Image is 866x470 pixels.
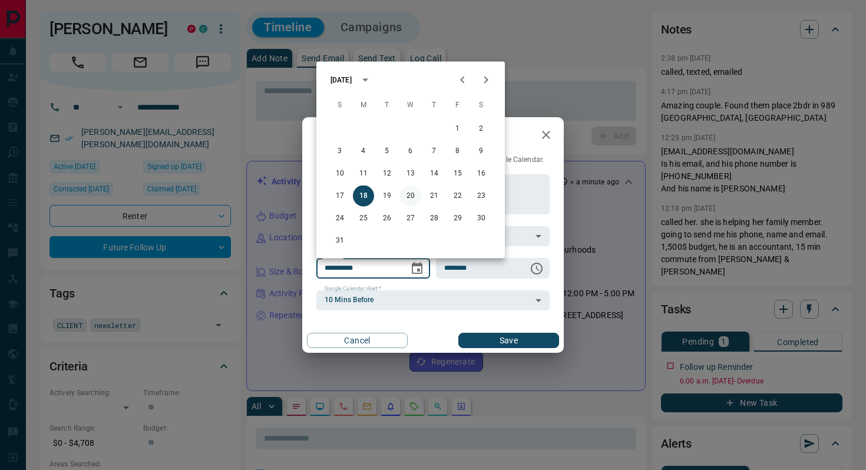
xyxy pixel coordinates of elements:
div: [DATE] [330,75,352,85]
button: 23 [471,186,492,207]
button: 8 [447,141,468,162]
span: Thursday [424,94,445,117]
button: 26 [376,208,398,229]
button: 20 [400,186,421,207]
button: Previous month [451,68,474,92]
button: Cancel [307,333,408,348]
span: Wednesday [400,94,421,117]
div: 10 Mins Before [316,290,550,310]
span: Monday [353,94,374,117]
button: 31 [329,230,351,251]
span: Saturday [471,94,492,117]
button: 25 [353,208,374,229]
span: Tuesday [376,94,398,117]
button: 10 [329,163,351,184]
button: 5 [376,141,398,162]
button: 24 [329,208,351,229]
button: 17 [329,186,351,207]
button: 9 [471,141,492,162]
button: 21 [424,186,445,207]
button: 29 [447,208,468,229]
button: 4 [353,141,374,162]
button: 16 [471,163,492,184]
button: 22 [447,186,468,207]
button: Choose time, selected time is 6:00 AM [525,257,548,280]
button: Save [458,333,559,348]
button: Next month [474,68,498,92]
button: 15 [447,163,468,184]
button: 7 [424,141,445,162]
button: calendar view is open, switch to year view [355,70,375,90]
button: 6 [400,141,421,162]
span: Sunday [329,94,351,117]
button: 14 [424,163,445,184]
label: Google Calendar Alert [325,285,381,293]
button: 3 [329,141,351,162]
button: 13 [400,163,421,184]
button: Choose date, selected date is Aug 18, 2025 [405,257,429,280]
button: 30 [471,208,492,229]
button: 19 [376,186,398,207]
button: 11 [353,163,374,184]
button: 18 [353,186,374,207]
button: 28 [424,208,445,229]
h2: Edit Task [302,117,379,155]
span: Friday [447,94,468,117]
button: 2 [471,118,492,140]
button: 12 [376,163,398,184]
button: 27 [400,208,421,229]
button: 1 [447,118,468,140]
